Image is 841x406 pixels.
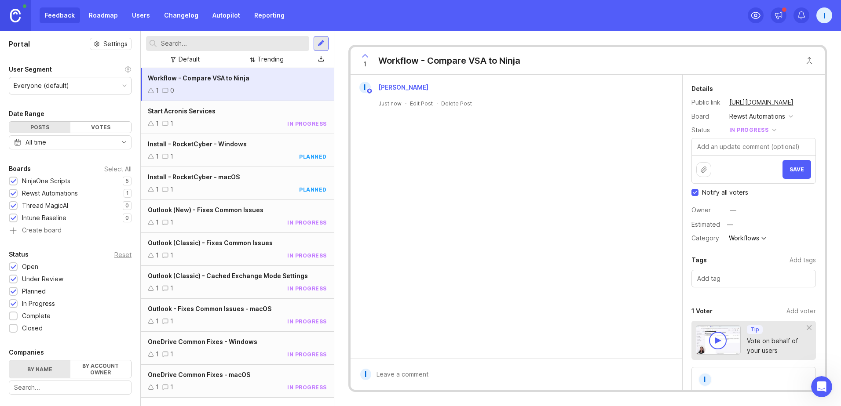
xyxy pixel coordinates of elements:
div: Public link [691,98,722,107]
p: Hi [PERSON_NAME]! 👋 [18,62,158,92]
div: in progress [287,285,327,292]
span: Messages [73,296,103,302]
div: 1 [156,152,159,161]
div: in progress [287,351,327,358]
div: 1 [156,283,159,293]
div: Closed [22,323,43,333]
span: Outlook (Classic) - Cached Exchange Mode Settings [148,272,308,279]
div: Date Range [9,109,44,119]
div: Admin roles [18,163,147,172]
h1: Portal [9,39,30,49]
div: Votes [70,122,132,133]
div: 1 [156,217,159,227]
div: I [698,373,712,387]
p: 0 [125,202,129,209]
a: Install - RocketCyber - macOS11planned [141,167,334,200]
div: Delete Post [441,100,472,107]
div: Under Review [22,274,63,284]
div: Category [691,233,722,243]
span: Settings [103,40,128,48]
div: NinjaOne Scripts [22,176,70,186]
div: Status [9,249,29,260]
div: 1 [170,382,173,392]
div: Board [691,112,722,121]
span: Notify all voters [702,188,748,197]
div: Setting up a single sign-on (SSO) redirect [13,176,163,192]
div: Admin roles [13,159,163,176]
button: I [816,7,832,23]
div: 1 [156,349,159,359]
div: — [730,205,736,215]
div: 1 [156,250,159,260]
div: in progress [287,120,327,127]
span: [PERSON_NAME] [378,83,428,91]
span: Outlook (New) - Fixes Common Issues [148,206,263,214]
span: Workflow - Compare VSA to Ninja [148,74,249,82]
span: Start Acronis Services [148,107,216,115]
p: 0 [125,214,129,221]
div: Estimated [691,221,720,228]
div: Reset [114,252,132,257]
div: in progress [287,384,327,391]
img: video-thumbnail-vote-d41b83416815613422e2ca741bf692cc.jpg [696,325,741,355]
div: In Progress [22,299,55,308]
div: Planned [22,286,46,296]
button: Close button [801,52,818,69]
a: [URL][DOMAIN_NAME] [727,97,796,108]
div: planned [299,153,327,160]
div: 1 [156,86,159,95]
button: Messages [59,274,117,309]
a: Install - RocketCyber - Windows11planned [141,134,334,167]
p: How can we help? [18,92,158,107]
div: Autopilot [13,143,163,159]
div: 1 [170,217,173,227]
span: OneDrive Common Fixes - Windows [148,338,257,345]
button: Save [782,160,811,179]
div: 1 [170,250,173,260]
span: Outlook (Classic) - Fixes Common Issues [148,239,273,246]
div: 1 [170,316,173,326]
a: Just now [378,100,402,107]
div: AI Agent and team can help [18,233,147,243]
div: Complete [22,311,51,321]
div: Ask a question [18,224,147,233]
div: Thread MagicAI [22,201,68,210]
a: Workflow - Compare VSA to Ninja10 [141,68,334,101]
span: OneDrive Common Fixes - macOS [148,371,250,378]
div: Companies [9,347,44,358]
div: Jira integration [18,196,147,205]
a: Roadmap [84,7,123,23]
div: Autopilot [18,147,147,156]
button: Settings [90,38,132,50]
p: 1 [126,190,129,197]
label: By account owner [70,360,132,378]
div: Edit Post [410,100,433,107]
div: Boards [9,163,31,174]
div: — [724,219,736,230]
a: Start Acronis Services11in progress [141,101,334,134]
img: Profile image for Sara [111,14,128,32]
div: I [360,369,371,380]
div: 1 [170,283,173,293]
div: Everyone (default) [14,81,69,91]
div: in progress [287,252,327,259]
div: Workflow - Compare VSA to Ninja [378,54,520,67]
div: 1 Voter [691,306,713,316]
div: Default [179,54,200,64]
div: 1 [170,119,173,128]
svg: toggle icon [117,139,131,146]
img: Profile image for Jacques [128,14,145,32]
div: · [436,100,438,107]
img: logo [18,17,29,31]
h2: Have a feature request? [18,262,158,271]
a: Changelog [159,7,204,23]
div: 1 [170,185,173,194]
a: I[PERSON_NAME] [354,82,435,93]
div: planned [299,186,327,193]
span: Outlook - Fixes Common Issues - macOS [148,305,271,312]
div: 1 [170,349,173,359]
span: Home [19,296,39,302]
a: Outlook (Classic) - Cached Exchange Mode Settings11in progress [141,266,334,299]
